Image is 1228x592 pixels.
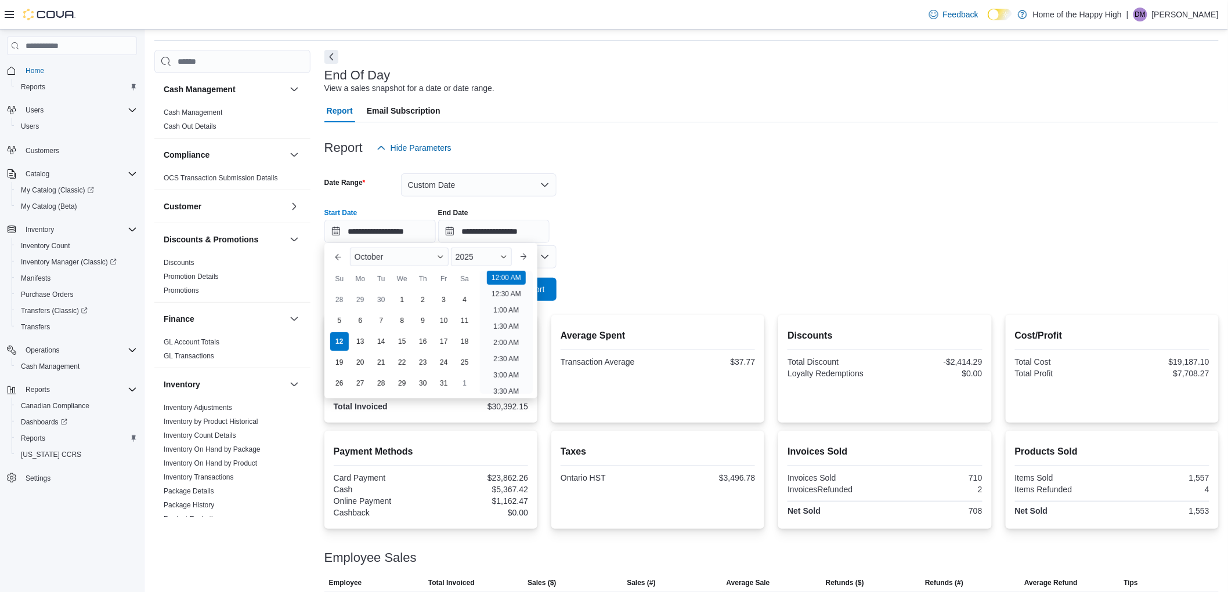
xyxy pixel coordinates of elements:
button: Customers [2,141,142,158]
h3: Customer [164,201,201,212]
a: Inventory Manager (Classic) [16,255,121,269]
div: 1,557 [1114,473,1209,482]
button: Inventory [2,221,142,238]
div: day-23 [414,353,432,372]
button: Manifests [12,270,142,286]
a: GL Account Totals [164,338,219,346]
li: 12:30 AM [487,287,526,301]
div: Card Payment [334,473,429,482]
span: Users [21,122,39,131]
a: Cash Management [16,359,84,373]
a: OCS Transaction Submission Details [164,174,278,182]
button: Transfers [12,319,142,335]
div: Inventory [154,401,310,572]
a: Package Details [164,487,214,495]
span: Promotions [164,286,199,295]
button: Inventory [164,379,285,390]
span: Transfers [16,320,137,334]
span: My Catalog (Beta) [21,202,77,211]
span: Cash Out Details [164,122,216,131]
span: Inventory Manager (Classic) [21,257,117,267]
a: Inventory Adjustments [164,404,232,412]
span: Hide Parameters [391,142,452,154]
a: Settings [21,471,55,485]
span: Refunds ($) [826,578,864,587]
h3: Report [324,141,363,155]
div: day-18 [456,332,474,351]
a: Inventory On Hand by Product [164,459,257,467]
div: Tu [372,270,391,288]
span: Home [26,66,44,75]
div: Total Cost [1015,357,1110,366]
a: Cash Management [164,108,222,117]
div: day-22 [393,353,411,372]
span: Washington CCRS [16,448,137,462]
button: Previous Month [329,248,348,266]
span: Cash Management [164,108,222,117]
a: Product Expirations [164,515,224,523]
button: Finance [287,312,301,326]
div: day-21 [372,353,391,372]
div: Online Payment [334,496,429,506]
div: day-13 [351,332,370,351]
div: day-24 [435,353,453,372]
a: Purchase Orders [16,288,78,302]
span: Transfers [21,322,50,332]
li: 3:00 AM [489,368,523,382]
h3: Finance [164,313,194,325]
div: Sa [456,270,474,288]
a: Inventory Count [16,239,75,253]
a: Inventory by Product Historical [164,417,258,426]
span: Settings [21,471,137,485]
a: Transfers (Classic) [16,304,92,318]
a: Promotions [164,286,199,295]
button: Inventory Count [12,238,142,254]
a: My Catalog (Beta) [16,199,82,213]
div: day-19 [330,353,349,372]
span: My Catalog (Beta) [16,199,137,213]
h3: End Of Day [324,68,391,82]
div: Th [414,270,432,288]
button: Custom Date [401,173,557,197]
div: Cashback [334,508,429,517]
div: Davide Medina [1133,8,1147,21]
div: 710 [887,473,983,482]
span: Inventory On Hand by Package [164,445,261,454]
span: Inventory by Product Historical [164,417,258,426]
h3: Employee Sales [324,551,417,565]
span: Manifests [21,274,50,283]
button: My Catalog (Beta) [12,198,142,215]
button: Cash Management [12,358,142,375]
button: Reports [12,79,142,95]
button: Inventory [287,377,301,391]
span: Discounts [164,258,194,267]
div: day-29 [351,290,370,309]
div: day-17 [435,332,453,351]
span: Inventory Count [16,239,137,253]
h2: Discounts [788,329,982,343]
span: Report [327,99,353,122]
a: Transfers (Classic) [12,303,142,319]
button: Settings [2,470,142,486]
span: Purchase Orders [16,288,137,302]
div: InvoicesRefunded [788,485,883,494]
h3: Inventory [164,379,200,390]
span: Reports [26,385,50,394]
ul: Time [480,271,533,394]
nav: Complex example [7,57,137,517]
span: Refunds (#) [925,578,963,587]
button: Cash Management [287,82,301,96]
div: day-11 [456,311,474,330]
span: My Catalog (Classic) [16,183,137,197]
div: day-31 [435,374,453,393]
div: $0.00 [887,369,983,378]
button: Reports [2,382,142,398]
input: Press the down key to open a popover containing a calendar. [438,220,550,243]
a: Inventory Transactions [164,473,234,481]
div: Mo [351,270,370,288]
a: Manifests [16,271,55,285]
span: Product Expirations [164,514,224,524]
p: [PERSON_NAME] [1152,8,1219,21]
button: [US_STATE] CCRS [12,446,142,463]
